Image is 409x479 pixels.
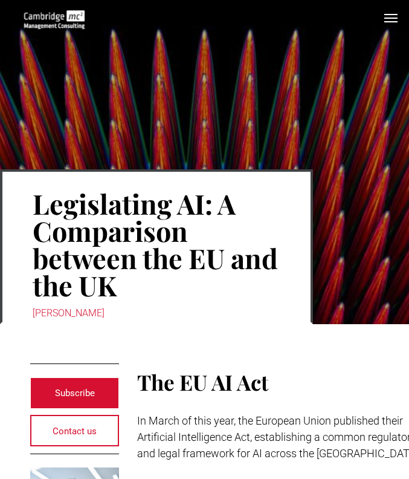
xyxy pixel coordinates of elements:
[55,378,95,408] span: Subscribe
[137,368,268,396] span: The EU AI Act
[33,305,280,322] div: [PERSON_NAME]
[30,377,119,409] a: Subscribe
[30,415,119,446] a: Contact us
[33,189,280,300] h1: Legislating AI: A Comparison between the EU and the UK
[24,10,85,29] img: Cambridge Management Logo
[53,416,97,446] span: Contact us
[379,6,403,30] button: menu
